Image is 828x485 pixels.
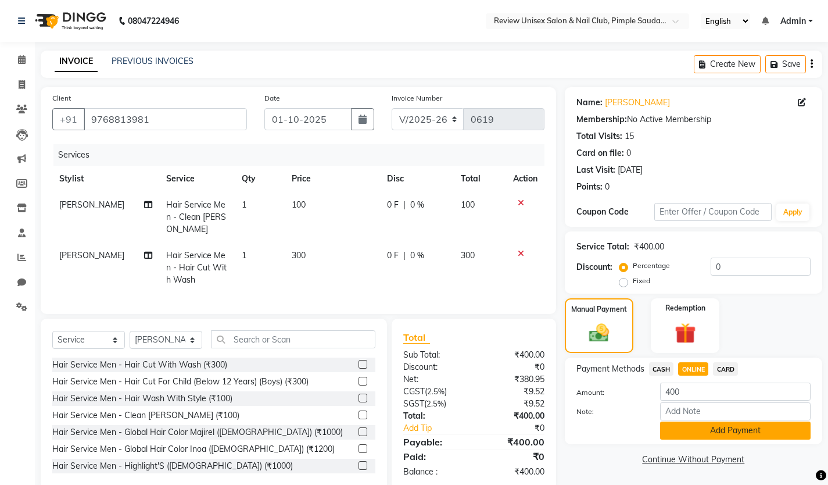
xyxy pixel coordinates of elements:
[84,108,247,130] input: Search by Name/Mobile/Email/Code
[634,241,664,253] div: ₹400.00
[395,410,474,422] div: Total:
[53,144,553,166] div: Services
[427,387,445,396] span: 2.5%
[264,93,280,104] label: Date
[713,362,738,376] span: CARD
[30,5,109,37] img: logo
[395,435,474,449] div: Payable:
[576,147,624,159] div: Card on file:
[474,466,553,478] div: ₹400.00
[568,406,651,417] label: Note:
[159,166,235,192] th: Service
[506,166,544,192] th: Action
[55,51,98,72] a: INVOICE
[576,363,644,375] span: Payment Methods
[571,304,627,315] label: Manual Payment
[605,97,670,109] a: [PERSON_NAME]
[403,331,430,344] span: Total
[292,250,306,261] span: 300
[780,15,806,27] span: Admin
[128,5,179,37] b: 08047224946
[461,199,475,210] span: 100
[474,373,553,386] div: ₹380.95
[395,373,474,386] div: Net:
[52,460,293,472] div: Hair Service Men - Highlight'S ([DEMOGRAPHIC_DATA]) (₹1000)
[387,249,399,262] span: 0 F
[59,250,124,261] span: [PERSON_NAME]
[426,399,444,408] span: 2.5%
[112,56,193,66] a: PREVIOUS INVOICES
[626,147,631,159] div: 0
[576,241,629,253] div: Service Total:
[52,443,335,455] div: Hair Service Men - Global Hair Color Inoa ([DEMOGRAPHIC_DATA]) (₹1200)
[474,386,553,398] div: ₹9.52
[387,199,399,211] span: 0 F
[649,362,674,376] span: CASH
[765,55,806,73] button: Save
[576,164,615,176] div: Last Visit:
[474,450,553,463] div: ₹0
[678,362,708,376] span: ONLINE
[52,166,159,192] th: Stylist
[633,261,670,271] label: Percentage
[380,166,454,192] th: Disc
[665,303,705,313] label: Redemption
[461,250,475,261] span: 300
[576,130,622,142] div: Total Visits:
[403,249,406,262] span: |
[410,199,424,211] span: 0 %
[474,349,553,361] div: ₹400.00
[633,276,650,286] label: Fixed
[568,387,651,398] label: Amount:
[292,199,306,210] span: 100
[583,322,615,345] img: _cash.svg
[52,108,85,130] button: +91
[567,454,820,466] a: Continue Without Payment
[474,410,553,422] div: ₹400.00
[660,402,811,420] input: Add Note
[625,130,634,142] div: 15
[395,450,474,463] div: Paid:
[474,435,553,449] div: ₹400.00
[52,376,309,388] div: Hair Service Men - Hair Cut For Child (Below 12 Years) (Boys) (₹300)
[618,164,643,176] div: [DATE]
[59,199,124,210] span: [PERSON_NAME]
[166,199,226,234] span: Hair Service Men - Clean [PERSON_NAME]
[403,398,424,409] span: SGST
[576,181,603,193] div: Points:
[576,97,603,109] div: Name:
[576,206,654,218] div: Coupon Code
[242,199,246,210] span: 1
[660,383,811,401] input: Amount
[605,181,610,193] div: 0
[52,393,232,405] div: Hair Service Men - Hair Wash With Style (₹100)
[395,386,474,398] div: ( )
[395,422,487,434] a: Add Tip
[395,466,474,478] div: Balance :
[395,349,474,361] div: Sub Total:
[285,166,379,192] th: Price
[654,203,772,221] input: Enter Offer / Coupon Code
[454,166,506,192] th: Total
[242,250,246,261] span: 1
[403,199,406,211] span: |
[410,249,424,262] span: 0 %
[166,250,227,285] span: Hair Service Men - Hair Cut With Wash
[392,93,442,104] label: Invoice Number
[776,204,809,221] button: Apply
[576,113,811,126] div: No Active Membership
[52,426,343,438] div: Hair Service Men - Global Hair Color Majirel ([DEMOGRAPHIC_DATA]) (₹1000)
[576,261,612,273] div: Discount:
[487,422,553,434] div: ₹0
[576,113,627,126] div: Membership:
[211,330,375,348] input: Search or Scan
[474,361,553,373] div: ₹0
[52,359,227,371] div: Hair Service Men - Hair Cut With Wash (₹300)
[52,409,239,422] div: Hair Service Men - Clean [PERSON_NAME] (₹100)
[403,386,425,397] span: CGST
[474,398,553,410] div: ₹9.52
[395,361,474,373] div: Discount:
[52,93,71,104] label: Client
[395,398,474,410] div: ( )
[235,166,285,192] th: Qty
